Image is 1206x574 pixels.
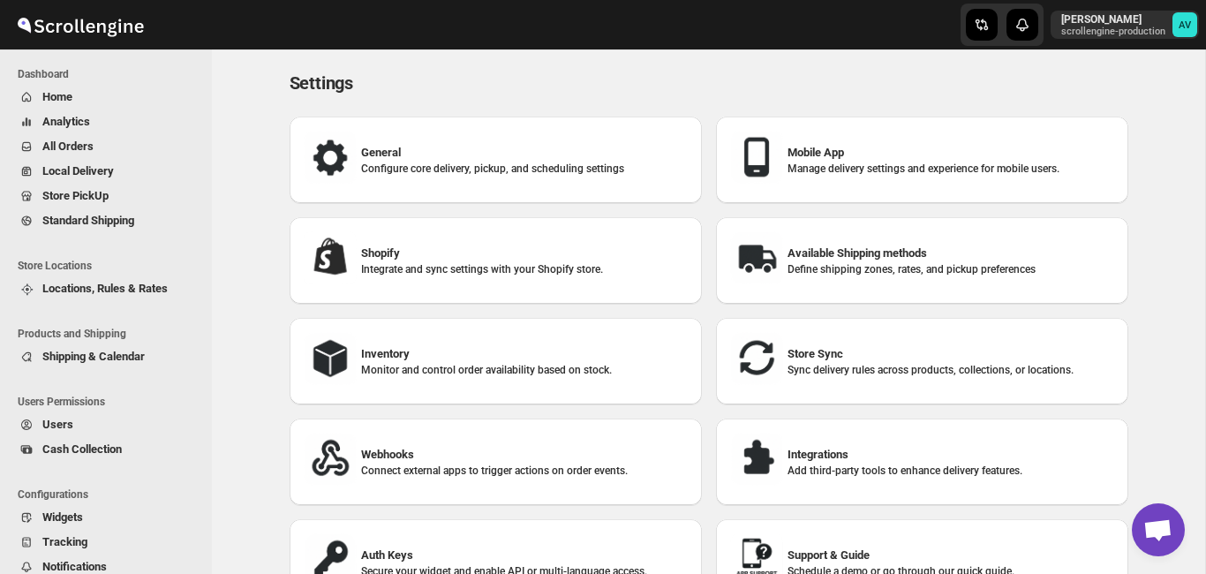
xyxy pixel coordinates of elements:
span: Notifications [42,560,107,573]
p: Configure core delivery, pickup, and scheduling settings [361,162,688,176]
p: scrollengine-production [1061,26,1165,37]
span: Dashboard [18,67,200,81]
span: Users [42,418,73,431]
span: Products and Shipping [18,327,200,341]
span: Store Locations [18,259,200,273]
h3: Available Shipping methods [788,245,1114,262]
span: Cash Collection [42,442,122,456]
p: Integrate and sync settings with your Shopify store. [361,262,688,276]
span: Local Delivery [42,164,114,177]
span: All Orders [42,140,94,153]
text: AV [1179,19,1192,31]
p: Manage delivery settings and experience for mobile users. [788,162,1114,176]
h3: Auth Keys [361,547,688,564]
h3: Integrations [788,446,1114,464]
button: Widgets [11,505,192,530]
img: Available Shipping methods [730,231,783,284]
img: Store Sync [730,332,783,385]
span: Settings [290,72,353,94]
h3: Mobile App [788,144,1114,162]
span: Widgets [42,510,83,524]
p: Add third-party tools to enhance delivery features. [788,464,1114,478]
button: Locations, Rules & Rates [11,276,192,301]
button: Cash Collection [11,437,192,462]
img: ScrollEngine [14,3,147,47]
span: Shipping & Calendar [42,350,145,363]
h3: Support & Guide [788,547,1114,564]
h3: General [361,144,688,162]
img: Shopify [304,231,357,284]
p: Monitor and control order availability based on stock. [361,363,688,377]
h3: Webhooks [361,446,688,464]
span: Analytics [42,115,90,128]
h3: Inventory [361,345,688,363]
button: Users [11,412,192,437]
button: Home [11,85,192,110]
div: Open chat [1132,503,1185,556]
button: Analytics [11,110,192,134]
span: Locations, Rules & Rates [42,282,168,295]
img: Integrations [730,433,783,486]
span: Avinash Vishwakarma [1172,12,1197,37]
p: [PERSON_NAME] [1061,12,1165,26]
span: Tracking [42,535,87,548]
span: Users Permissions [18,395,200,409]
span: Home [42,90,72,103]
h3: Store Sync [788,345,1114,363]
p: Connect external apps to trigger actions on order events. [361,464,688,478]
span: Store PickUp [42,189,109,202]
img: Mobile App [730,131,783,184]
button: Shipping & Calendar [11,344,192,369]
span: Configurations [18,487,200,502]
span: Standard Shipping [42,214,134,227]
p: Sync delivery rules across products, collections, or locations. [788,363,1114,377]
img: General [304,131,357,184]
button: Tracking [11,530,192,555]
img: Webhooks [304,433,357,486]
img: Inventory [304,332,357,385]
button: User menu [1051,11,1199,39]
p: Define shipping zones, rates, and pickup preferences [788,262,1114,276]
h3: Shopify [361,245,688,262]
button: All Orders [11,134,192,159]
